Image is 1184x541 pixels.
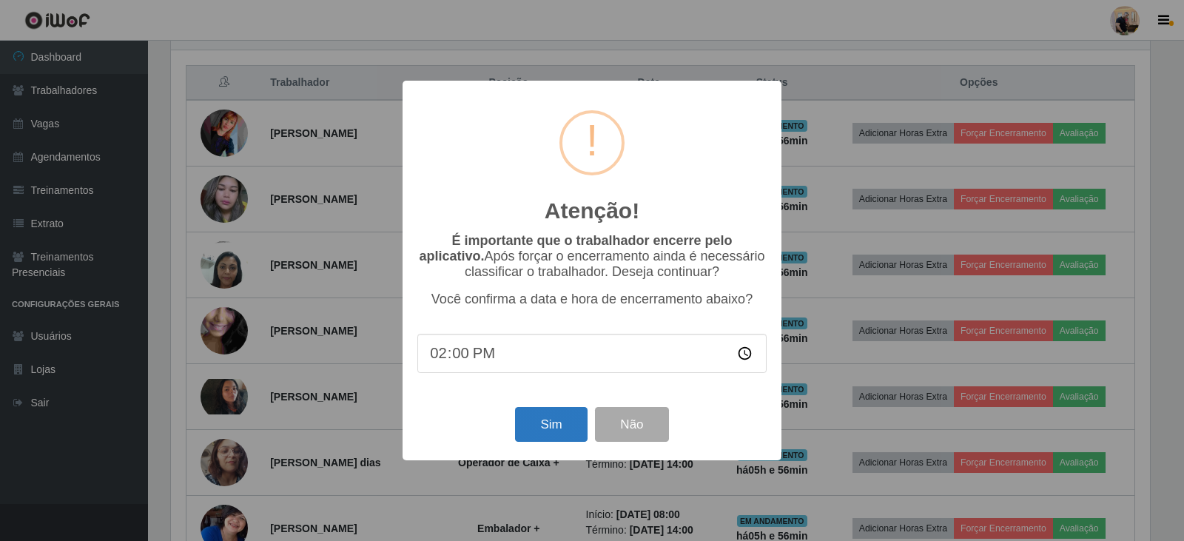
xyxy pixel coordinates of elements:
[595,407,668,442] button: Não
[515,407,587,442] button: Sim
[417,233,767,280] p: Após forçar o encerramento ainda é necessário classificar o trabalhador. Deseja continuar?
[545,198,639,224] h2: Atenção!
[419,233,732,263] b: É importante que o trabalhador encerre pelo aplicativo.
[417,292,767,307] p: Você confirma a data e hora de encerramento abaixo?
